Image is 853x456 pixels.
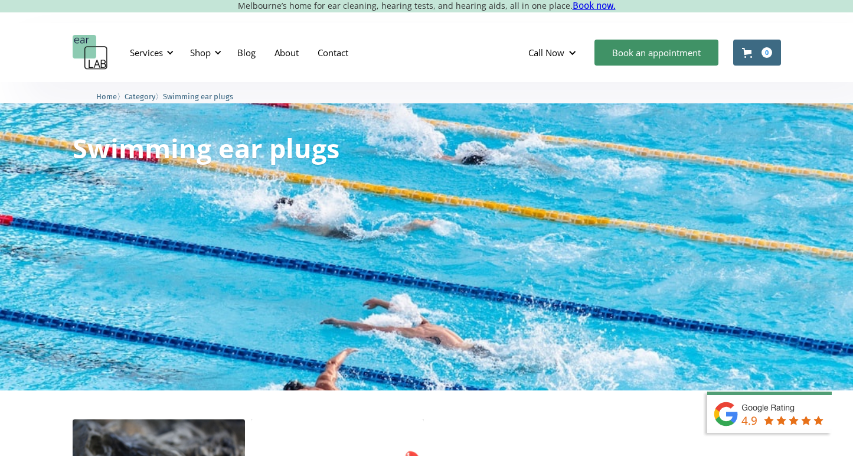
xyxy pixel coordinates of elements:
h1: Swimming ear plugs [73,135,339,161]
a: Blog [228,35,265,70]
div: Call Now [519,35,589,70]
span: Category [125,92,155,101]
div: Call Now [528,47,564,58]
a: Book an appointment [594,40,718,66]
a: home [73,35,108,70]
div: Shop [190,47,211,58]
li: 〉 [96,90,125,103]
a: Contact [308,35,358,70]
a: Open cart [733,40,781,66]
span: Home [96,92,117,101]
li: 〉 [125,90,163,103]
span: Swimming ear plugs [163,92,233,101]
div: Shop [183,35,225,70]
div: Services [130,47,163,58]
div: Services [123,35,177,70]
div: 0 [762,47,772,58]
a: Category [125,90,155,102]
a: Home [96,90,117,102]
a: Swimming ear plugs [163,90,233,102]
a: About [265,35,308,70]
